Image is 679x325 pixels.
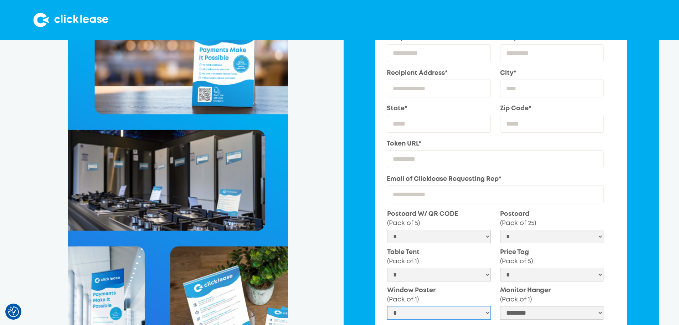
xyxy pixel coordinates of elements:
img: Clicklease logo [34,13,108,27]
label: Email of Clicklease Requesting Rep* [387,174,604,184]
span: (Pack of 1) [387,297,419,303]
label: Postcard [500,209,604,228]
label: State* [387,104,491,113]
label: Zip Code* [500,104,604,113]
span: (Pack of 1) [500,297,532,303]
span: (Pack of 5) [500,259,533,264]
span: (Pack of 1) [387,259,419,264]
label: Monitor Hanger [500,286,604,304]
label: City* [500,68,604,78]
span: (Pack of 5) [387,220,420,226]
label: Table Tent [387,248,491,266]
label: Token URL* [387,139,604,148]
label: Recipient Address* [387,68,491,78]
label: Price Tag [500,248,604,266]
label: Postcard W/ QR CODE [387,209,491,228]
button: Consent Preferences [8,306,19,317]
img: Revisit consent button [8,306,19,317]
span: (Pack of 25) [500,220,536,226]
label: Window Poster [387,286,491,304]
